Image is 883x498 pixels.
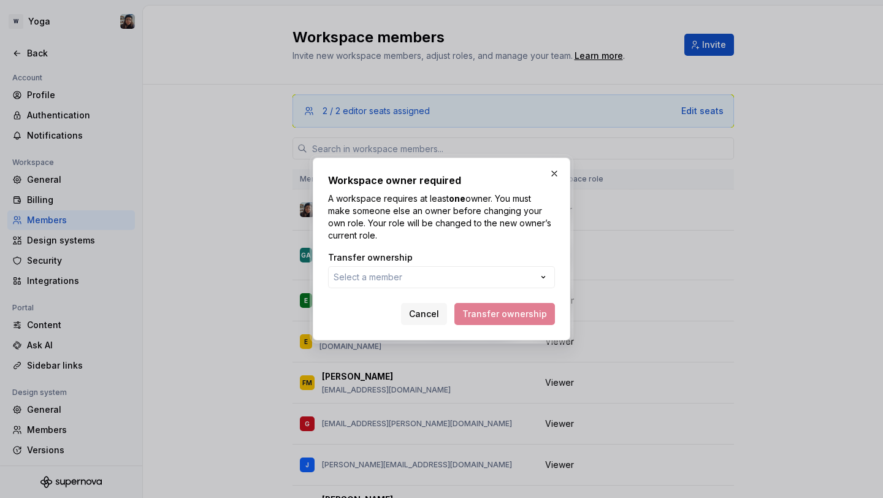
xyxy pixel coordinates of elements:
h2: Workspace owner required [328,173,555,188]
strong: one [449,193,465,204]
span: Select a member [334,272,402,282]
label: Transfer ownership [328,251,413,264]
span: Cancel [409,308,439,320]
p: A workspace requires at least owner. You must make someone else an owner before changing your own... [328,193,555,242]
button: Cancel [401,303,447,325]
button: Select a member [328,266,555,288]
